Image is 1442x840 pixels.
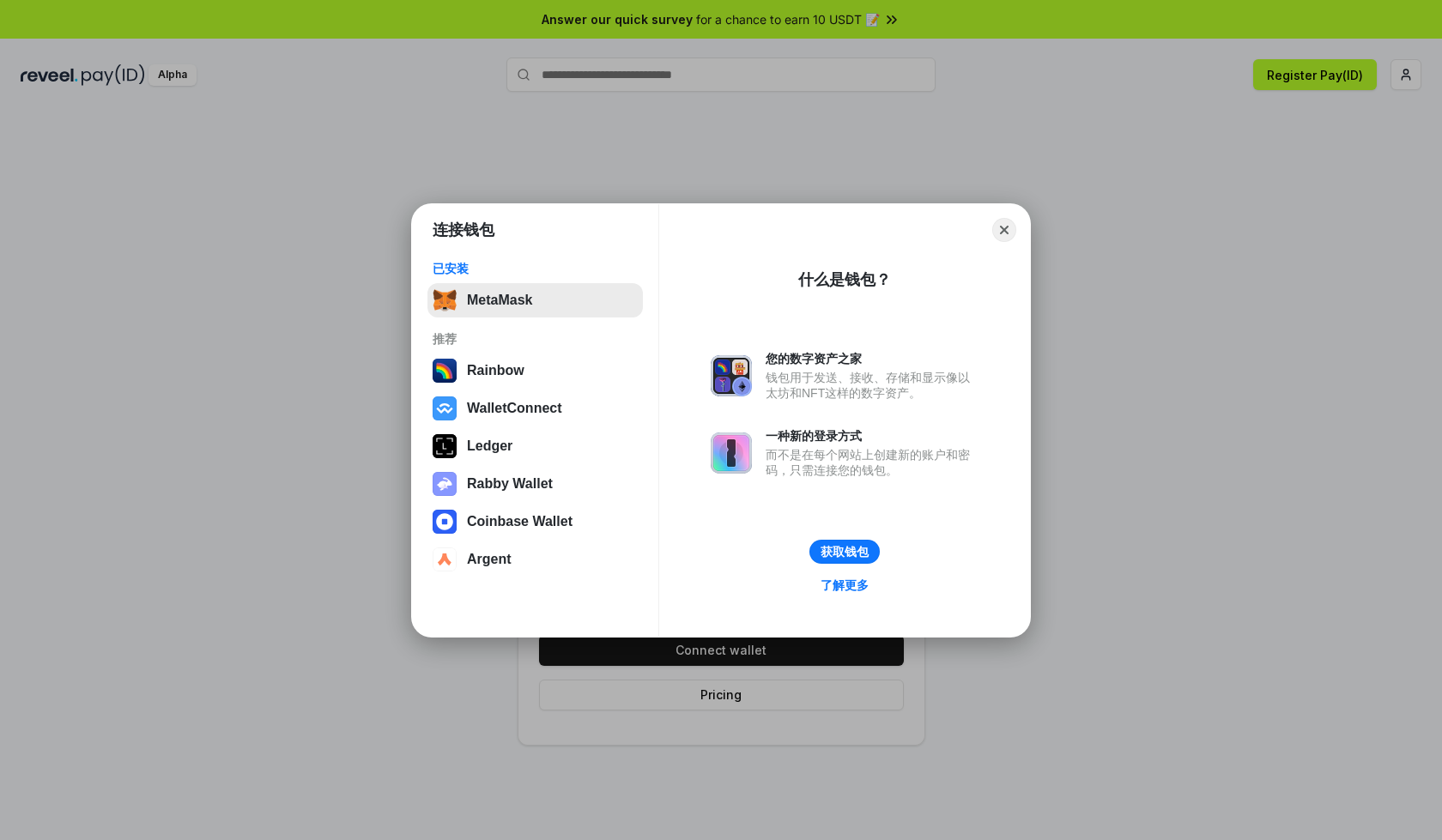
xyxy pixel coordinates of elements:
[467,438,512,454] div: Ledger
[433,261,638,276] div: 已安装
[427,391,643,426] button: WalletConnect
[427,283,643,317] button: MetaMask
[821,544,869,559] div: 获取钱包
[427,467,643,501] button: Rabby Wallet
[766,428,978,444] div: 一种新的登录方式
[427,429,643,463] button: Ledger
[467,293,532,308] div: MetaMask
[766,447,978,478] div: 而不是在每个网站上创建新的账户和密码，只需连接您的钱包。
[809,540,880,564] button: 获取钱包
[433,396,457,420] img: svg+xml,%3Csvg%20width%3D%2228%22%20height%3D%2228%22%20viewBox%3D%220%200%2028%2028%22%20fill%3D...
[992,218,1016,242] button: Close
[798,269,891,290] div: 什么是钱包？
[467,401,562,416] div: WalletConnect
[711,355,752,396] img: svg+xml,%3Csvg%20xmlns%3D%22http%3A%2F%2Fwww.w3.org%2F2000%2Fsvg%22%20fill%3D%22none%22%20viewBox...
[427,505,643,539] button: Coinbase Wallet
[467,476,553,492] div: Rabby Wallet
[433,220,494,240] h1: 连接钱包
[427,354,643,388] button: Rainbow
[766,370,978,401] div: 钱包用于发送、接收、存储和显示像以太坊和NFT这样的数字资产。
[467,514,573,529] div: Coinbase Wallet
[711,432,752,474] img: svg+xml,%3Csvg%20xmlns%3D%22http%3A%2F%2Fwww.w3.org%2F2000%2Fsvg%22%20fill%3D%22none%22%20viewBox...
[433,434,457,458] img: svg+xml,%3Csvg%20xmlns%3D%22http%3A%2F%2Fwww.w3.org%2F2000%2Fsvg%22%20width%3D%2228%22%20height%3...
[433,331,638,347] div: 推荐
[433,547,457,571] img: svg+xml,%3Csvg%20width%3D%2228%22%20height%3D%2228%22%20viewBox%3D%220%200%2028%2028%22%20fill%3D...
[427,542,643,577] button: Argent
[821,577,869,593] div: 了解更多
[467,363,524,378] div: Rainbow
[433,472,457,496] img: svg+xml,%3Csvg%20xmlns%3D%22http%3A%2F%2Fwww.w3.org%2F2000%2Fsvg%22%20fill%3D%22none%22%20viewBox...
[433,288,457,312] img: svg+xml,%3Csvg%20fill%3D%22none%22%20height%3D%2233%22%20viewBox%3D%220%200%2035%2033%22%20width%...
[810,574,879,596] a: 了解更多
[467,552,512,567] div: Argent
[766,351,978,366] div: 您的数字资产之家
[433,359,457,383] img: svg+xml,%3Csvg%20width%3D%22120%22%20height%3D%22120%22%20viewBox%3D%220%200%20120%20120%22%20fil...
[433,510,457,534] img: svg+xml,%3Csvg%20width%3D%2228%22%20height%3D%2228%22%20viewBox%3D%220%200%2028%2028%22%20fill%3D...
